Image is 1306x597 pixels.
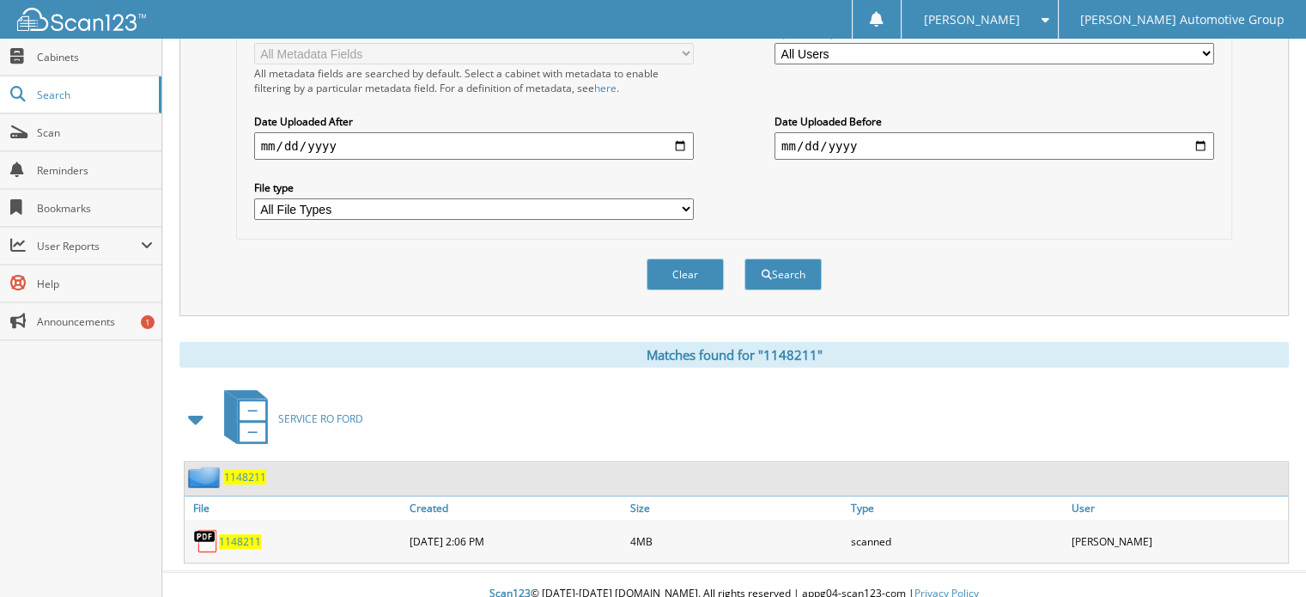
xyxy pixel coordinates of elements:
button: Search [744,259,822,290]
span: Help [37,277,153,291]
a: SERVICE RO FORD [214,385,363,453]
a: 1148211 [224,470,266,484]
a: 1148211 [219,534,261,549]
label: Date Uploaded Before [774,114,1214,129]
button: Clear [647,259,724,290]
a: User [1067,496,1288,520]
span: Search [37,88,150,102]
div: 4MB [626,524,847,558]
iframe: Chat Widget [1220,515,1306,597]
div: All metadata fields are searched by default. Select a cabinet with metadata to enable filtering b... [254,66,694,95]
a: Created [405,496,626,520]
a: here [594,81,617,95]
img: PDF.png [193,528,219,554]
span: Cabinets [37,50,153,64]
span: [PERSON_NAME] Automotive Group [1080,15,1285,25]
div: [PERSON_NAME] [1067,524,1288,558]
span: Bookmarks [37,201,153,216]
a: File [185,496,405,520]
label: Date Uploaded After [254,114,694,129]
div: scanned [847,524,1067,558]
span: Announcements [37,314,153,329]
img: scan123-logo-white.svg [17,8,146,31]
div: 1 [141,315,155,329]
input: start [254,132,694,160]
span: Scan [37,125,153,140]
div: [DATE] 2:06 PM [405,524,626,558]
span: [PERSON_NAME] [923,15,1019,25]
span: Reminders [37,163,153,178]
span: SERVICE RO FORD [278,411,363,426]
a: Type [847,496,1067,520]
img: folder2.png [188,466,224,488]
div: Matches found for "1148211" [179,342,1289,368]
label: File type [254,180,694,195]
span: User Reports [37,239,141,253]
input: end [774,132,1214,160]
a: Size [626,496,847,520]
